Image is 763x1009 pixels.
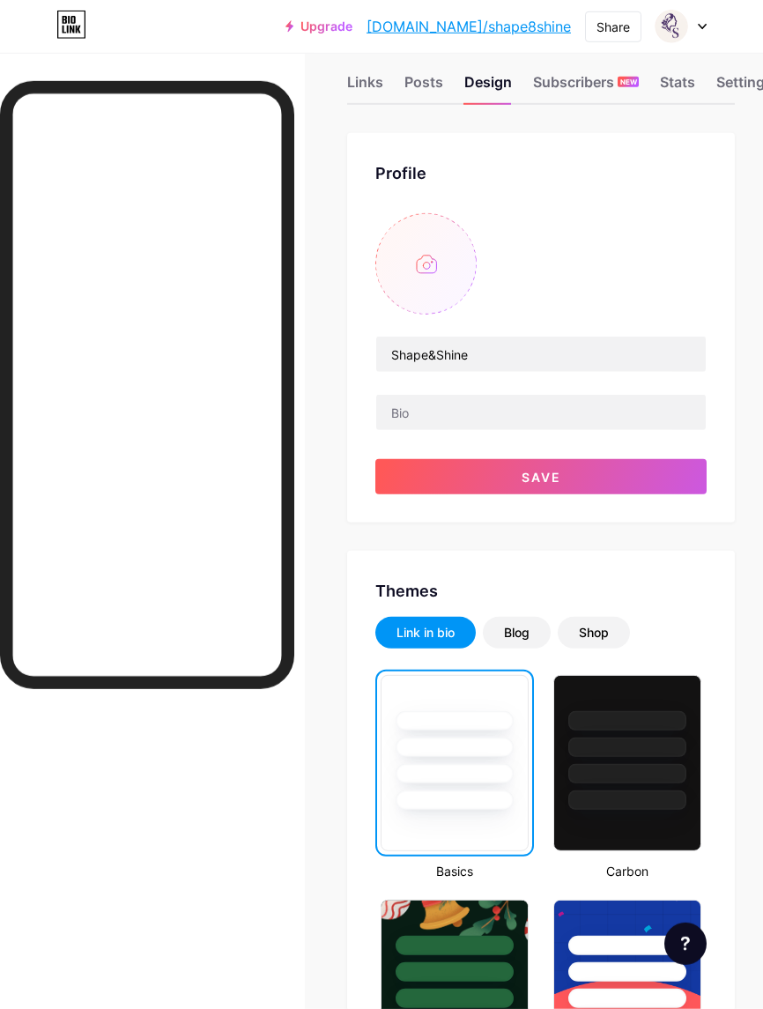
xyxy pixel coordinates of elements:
[655,10,688,43] img: shape8shine
[347,71,383,103] div: Links
[620,77,637,87] span: NEW
[367,16,571,37] a: [DOMAIN_NAME]/shape8shine
[375,579,707,603] div: Themes
[533,71,639,103] div: Subscribers
[464,71,512,103] div: Design
[375,862,534,880] div: Basics
[376,395,706,430] input: Bio
[660,71,695,103] div: Stats
[404,71,443,103] div: Posts
[504,624,530,642] div: Blog
[396,624,455,642] div: Link in bio
[376,337,706,372] input: Name
[375,459,707,494] button: Save
[375,161,707,185] div: Profile
[522,470,561,485] span: Save
[285,19,352,33] a: Upgrade
[596,18,630,36] div: Share
[548,862,707,880] div: Carbon
[579,624,609,642] div: Shop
